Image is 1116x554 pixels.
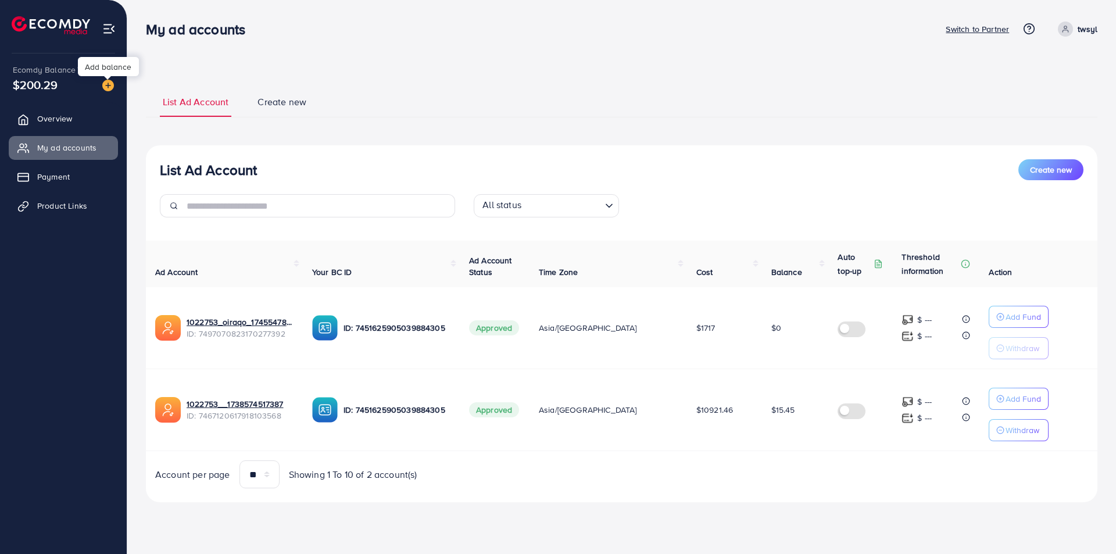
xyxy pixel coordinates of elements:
div: <span class='underline'>1022753__1738574517387</span></br>7467120617918103568 [187,398,294,422]
img: image [102,80,114,91]
p: Withdraw [1006,341,1039,355]
span: Account per page [155,468,230,481]
span: Ad Account [155,266,198,278]
span: Balance [771,266,802,278]
p: $ --- [917,313,932,327]
a: twsyl [1053,22,1097,37]
h3: List Ad Account [160,162,257,178]
span: Asia/[GEOGRAPHIC_DATA] [539,404,637,416]
p: $ --- [917,329,932,343]
p: Add Fund [1006,310,1041,324]
span: Ad Account Status [469,255,512,278]
span: All status [480,196,524,215]
span: $1717 [696,322,716,334]
button: Create new [1018,159,1083,180]
span: Cost [696,266,713,278]
img: logo [12,16,90,34]
p: ID: 7451625905039884305 [344,321,450,335]
button: Withdraw [989,337,1049,359]
span: Product Links [37,200,87,212]
img: top-up amount [902,314,914,326]
div: Add balance [78,57,139,76]
button: Add Fund [989,306,1049,328]
p: ID: 7451625905039884305 [344,403,450,417]
div: Search for option [474,194,619,217]
span: My ad accounts [37,142,96,153]
a: 1022753__1738574517387 [187,398,284,410]
img: ic-ba-acc.ded83a64.svg [312,315,338,341]
p: Switch to Partner [946,22,1009,36]
p: $ --- [917,411,932,425]
h3: My ad accounts [146,21,255,38]
span: Payment [37,171,70,183]
iframe: Chat [1067,502,1107,545]
input: Search for option [525,196,600,215]
p: $ --- [917,395,932,409]
a: Product Links [9,194,118,217]
span: Asia/[GEOGRAPHIC_DATA] [539,322,637,334]
img: menu [102,22,116,35]
img: top-up amount [902,330,914,342]
img: ic-ads-acc.e4c84228.svg [155,397,181,423]
span: Create new [1030,164,1072,176]
span: Time Zone [539,266,578,278]
span: Showing 1 To 10 of 2 account(s) [289,468,417,481]
img: top-up amount [902,396,914,408]
span: Create new [257,95,306,109]
p: Withdraw [1006,423,1039,437]
button: Withdraw [989,419,1049,441]
span: Action [989,266,1012,278]
button: Add Fund [989,388,1049,410]
p: Add Fund [1006,392,1041,406]
a: My ad accounts [9,136,118,159]
span: Ecomdy Balance [13,64,76,76]
a: 1022753_oiraqo_1745547832604 [187,316,294,328]
a: Payment [9,165,118,188]
p: twsyl [1078,22,1097,36]
span: $200.29 [13,76,58,93]
a: Overview [9,107,118,130]
span: $15.45 [771,404,795,416]
img: ic-ads-acc.e4c84228.svg [155,315,181,341]
img: top-up amount [902,412,914,424]
span: $0 [771,322,781,334]
span: ID: 7467120617918103568 [187,410,294,421]
span: $10921.46 [696,404,733,416]
span: ID: 7497070823170277392 [187,328,294,339]
span: Approved [469,402,519,417]
img: ic-ba-acc.ded83a64.svg [312,397,338,423]
div: <span class='underline'>1022753_oiraqo_1745547832604</span></br>7497070823170277392 [187,316,294,340]
span: Overview [37,113,72,124]
span: List Ad Account [163,95,228,109]
span: Approved [469,320,519,335]
p: Threshold information [902,250,958,278]
p: Auto top-up [838,250,871,278]
span: Your BC ID [312,266,352,278]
